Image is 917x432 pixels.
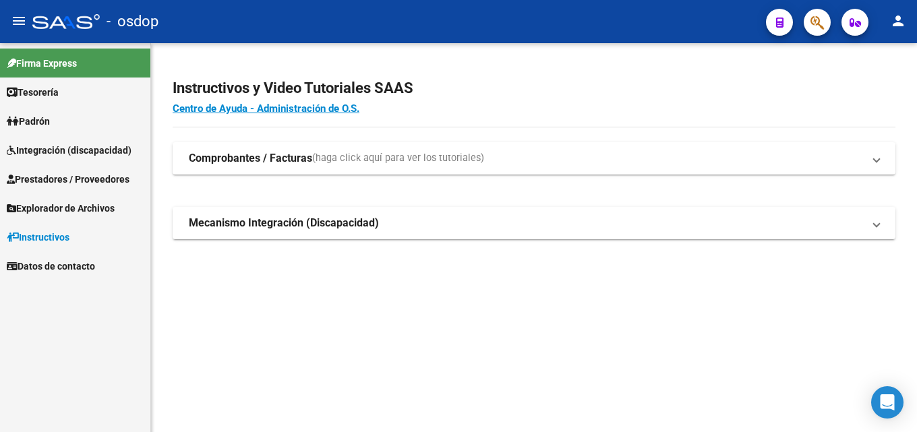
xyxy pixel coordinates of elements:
h2: Instructivos y Video Tutoriales SAAS [173,75,895,101]
span: Tesorería [7,85,59,100]
span: Padrón [7,114,50,129]
div: Open Intercom Messenger [871,386,904,419]
span: Firma Express [7,56,77,71]
mat-icon: menu [11,13,27,29]
span: Datos de contacto [7,259,95,274]
mat-expansion-panel-header: Mecanismo Integración (Discapacidad) [173,207,895,239]
mat-expansion-panel-header: Comprobantes / Facturas(haga click aquí para ver los tutoriales) [173,142,895,175]
span: Explorador de Archivos [7,201,115,216]
span: Prestadores / Proveedores [7,172,129,187]
mat-icon: person [890,13,906,29]
strong: Comprobantes / Facturas [189,151,312,166]
strong: Mecanismo Integración (Discapacidad) [189,216,379,230]
span: (haga click aquí para ver los tutoriales) [312,151,484,166]
span: - osdop [107,7,158,36]
span: Integración (discapacidad) [7,143,131,158]
a: Centro de Ayuda - Administración de O.S. [173,102,359,115]
span: Instructivos [7,230,69,245]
